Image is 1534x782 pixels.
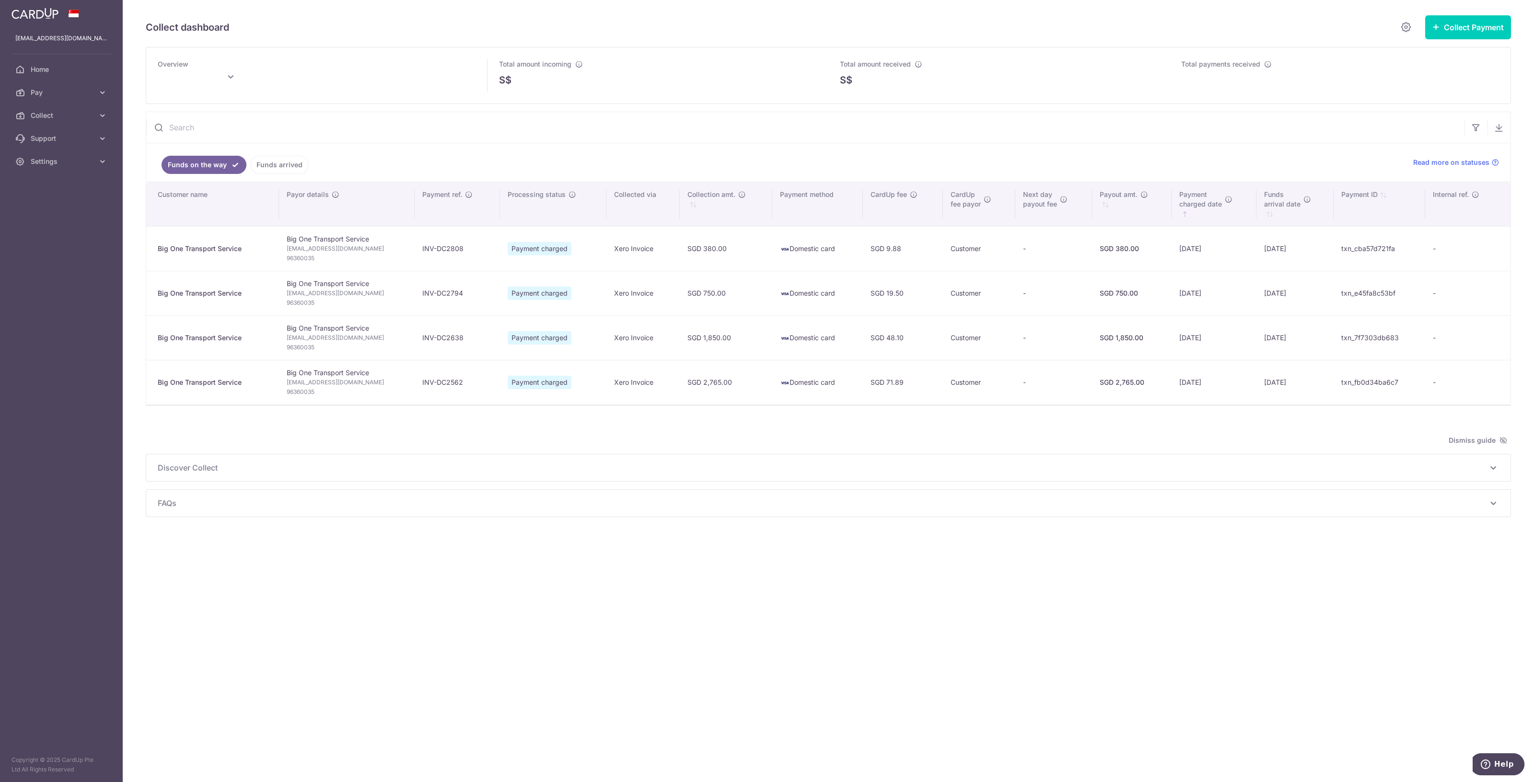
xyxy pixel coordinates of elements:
td: [DATE] [1172,360,1256,404]
div: Big One Transport Service [158,244,271,253]
span: Payout amt. [1100,190,1138,199]
td: Big One Transport Service [279,315,415,360]
img: CardUp [12,8,58,19]
span: Payment charged date [1179,190,1222,209]
div: SGD 380.00 [1100,244,1164,253]
td: Big One Transport Service [279,271,415,315]
td: - [1015,226,1092,271]
button: Collect Payment [1425,15,1511,39]
p: Discover Collect [158,462,1499,473]
span: Total payments received [1181,60,1260,68]
span: Processing status [508,190,566,199]
span: FAQs [158,497,1488,509]
th: CardUpfee payor [943,182,1015,226]
span: Discover Collect [158,462,1488,473]
td: - [1425,360,1511,404]
span: 96360035 [287,253,407,263]
td: txn_e45fa8c53bf [1334,271,1425,315]
span: S$ [840,73,852,87]
td: Xero Invoice [606,226,679,271]
td: - [1015,271,1092,315]
div: SGD 1,850.00 [1100,333,1164,343]
td: txn_7f7303db683 [1334,315,1425,360]
div: Big One Transport Service [158,288,271,298]
td: - [1015,360,1092,404]
span: Payment charged [508,242,571,255]
span: Payment charged [508,331,571,345]
span: Payment charged [508,287,571,300]
td: SGD 71.89 [863,360,943,404]
th: Collected via [606,182,679,226]
th: CardUp fee [863,182,943,226]
span: [EMAIL_ADDRESS][DOMAIN_NAME] [287,288,407,298]
span: Home [31,65,94,74]
span: S$ [499,73,511,87]
td: [DATE] [1172,271,1256,315]
span: Settings [31,157,94,166]
span: Collect [31,111,94,120]
td: Xero Invoice [606,271,679,315]
img: visa-sm-192604c4577d2d35970c8ed26b86981c2741ebd56154ab54ad91a526f0f24972.png [780,244,790,254]
td: Xero Invoice [606,315,679,360]
td: SGD 380.00 [680,226,772,271]
td: [DATE] [1256,271,1334,315]
p: [EMAIL_ADDRESS][DOMAIN_NAME] [15,34,107,43]
td: SGD 48.10 [863,315,943,360]
span: Dismiss guide [1449,435,1507,446]
td: Customer [943,360,1015,404]
td: SGD 1,850.00 [680,315,772,360]
input: Search [146,112,1464,143]
td: Domestic card [772,226,863,271]
th: Collection amt. : activate to sort column ascending [680,182,772,226]
span: [EMAIL_ADDRESS][DOMAIN_NAME] [287,378,407,387]
div: Big One Transport Service [158,333,271,343]
span: Payment charged [508,376,571,389]
span: Help [22,7,41,15]
span: Support [31,134,94,143]
th: Payout amt. : activate to sort column ascending [1092,182,1172,226]
span: 96360035 [287,387,407,397]
td: Domestic card [772,315,863,360]
td: - [1425,315,1511,360]
th: Next daypayout fee [1015,182,1092,226]
a: Funds arrived [250,156,309,174]
span: Internal ref. [1433,190,1469,199]
th: Fundsarrival date : activate to sort column ascending [1256,182,1334,226]
iframe: Opens a widget where you can find more information [1473,753,1524,777]
span: Payment ref. [422,190,462,199]
th: Payor details [279,182,415,226]
span: CardUp fee [871,190,907,199]
td: Customer [943,315,1015,360]
td: SGD 19.50 [863,271,943,315]
td: Domestic card [772,271,863,315]
span: Collection amt. [687,190,735,199]
td: Customer [943,271,1015,315]
span: CardUp fee payor [951,190,981,209]
td: txn_fb0d34ba6c7 [1334,360,1425,404]
td: [DATE] [1256,360,1334,404]
td: INV-DC2638 [415,315,500,360]
td: [DATE] [1172,315,1256,360]
span: Funds arrival date [1264,190,1301,209]
span: Next day payout fee [1023,190,1057,209]
td: [DATE] [1172,226,1256,271]
span: Payor details [287,190,329,199]
span: [EMAIL_ADDRESS][DOMAIN_NAME] [287,333,407,343]
div: SGD 2,765.00 [1100,378,1164,387]
td: INV-DC2562 [415,360,500,404]
th: Paymentcharged date : activate to sort column ascending [1172,182,1256,226]
td: - [1425,271,1511,315]
a: Read more on statuses [1413,158,1499,167]
div: SGD 750.00 [1100,288,1164,298]
td: SGD 2,765.00 [680,360,772,404]
td: INV-DC2794 [415,271,500,315]
td: txn_cba57d721fa [1334,226,1425,271]
td: Customer [943,226,1015,271]
p: FAQs [158,497,1499,509]
th: Processing status [500,182,606,226]
span: Pay [31,88,94,97]
img: visa-sm-192604c4577d2d35970c8ed26b86981c2741ebd56154ab54ad91a526f0f24972.png [780,378,790,388]
span: 96360035 [287,343,407,352]
th: Customer name [146,182,279,226]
